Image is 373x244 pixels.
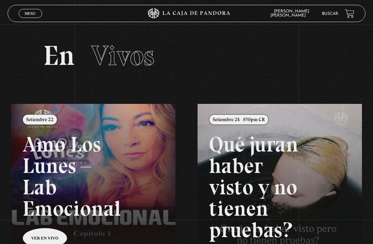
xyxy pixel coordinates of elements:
[22,17,39,22] span: Cerrar
[43,42,329,69] h2: En
[270,9,313,18] span: [PERSON_NAME] [PERSON_NAME]
[322,12,338,16] a: Buscar
[25,11,36,16] span: Menu
[345,9,354,18] a: View your shopping cart
[91,39,154,72] span: Vivos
